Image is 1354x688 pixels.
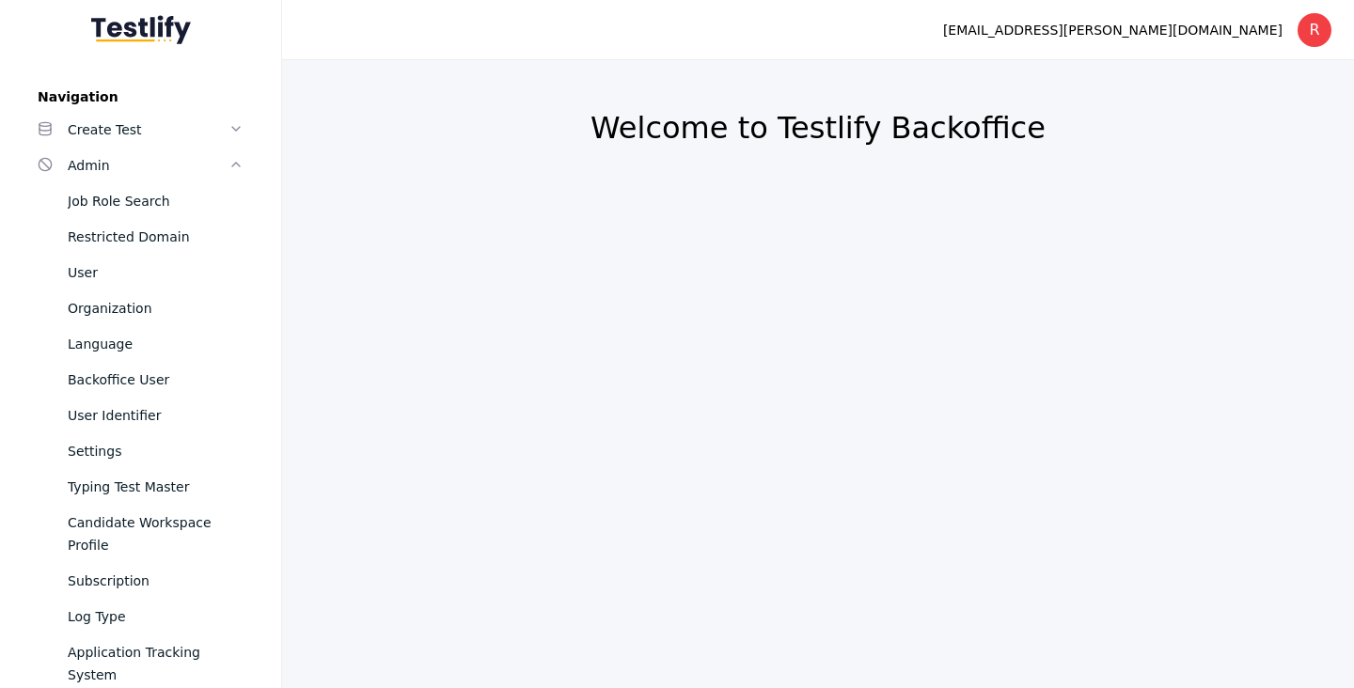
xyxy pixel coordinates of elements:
a: Backoffice User [23,362,259,398]
div: Restricted Domain [68,226,244,248]
div: [EMAIL_ADDRESS][PERSON_NAME][DOMAIN_NAME] [943,19,1283,41]
div: Subscription [68,570,244,592]
div: Organization [68,297,244,320]
h2: Welcome to Testlify Backoffice [327,109,1309,147]
div: Job Role Search [68,190,244,212]
a: User [23,255,259,290]
a: Log Type [23,599,259,634]
div: Log Type [68,605,244,628]
a: Typing Test Master [23,469,259,505]
div: R [1298,13,1331,47]
div: Admin [68,154,228,177]
a: Organization [23,290,259,326]
a: Candidate Workspace Profile [23,505,259,563]
a: Job Role Search [23,183,259,219]
div: Candidate Workspace Profile [68,511,244,556]
div: Language [68,333,244,355]
div: Create Test [68,118,228,141]
label: Navigation [23,89,259,104]
a: Subscription [23,563,259,599]
div: User Identifier [68,404,244,427]
div: User [68,261,244,284]
div: Backoffice User [68,368,244,391]
img: Testlify - Backoffice [91,15,191,44]
a: Language [23,326,259,362]
a: User Identifier [23,398,259,433]
div: Application Tracking System [68,641,244,686]
a: Settings [23,433,259,469]
a: Restricted Domain [23,219,259,255]
div: Settings [68,440,244,462]
div: Typing Test Master [68,476,244,498]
